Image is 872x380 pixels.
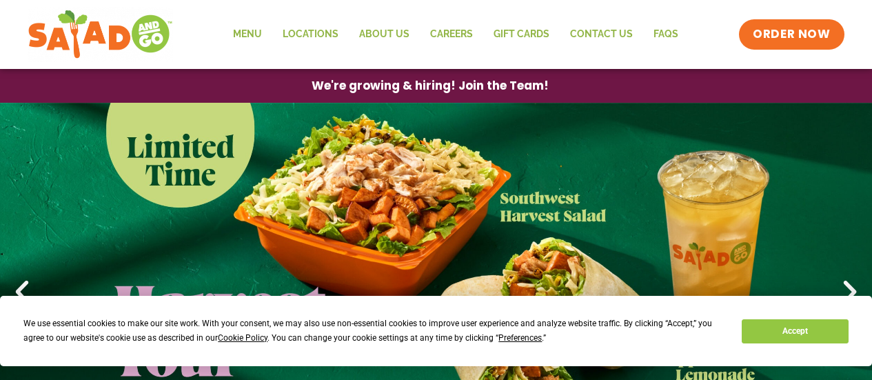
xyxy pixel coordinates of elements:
[7,277,37,308] div: Previous slide
[272,19,349,50] a: Locations
[835,277,865,308] div: Next slide
[312,80,549,92] span: We're growing & hiring! Join the Team!
[742,319,848,343] button: Accept
[23,317,725,346] div: We use essential cookies to make our site work. With your consent, we may also use non-essential ...
[420,19,483,50] a: Careers
[223,19,272,50] a: Menu
[349,19,420,50] a: About Us
[218,333,267,343] span: Cookie Policy
[291,70,569,102] a: We're growing & hiring! Join the Team!
[643,19,689,50] a: FAQs
[753,26,830,43] span: ORDER NOW
[560,19,643,50] a: Contact Us
[498,333,542,343] span: Preferences
[483,19,560,50] a: GIFT CARDS
[28,7,173,62] img: new-SAG-logo-768×292
[739,19,844,50] a: ORDER NOW
[223,19,689,50] nav: Menu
